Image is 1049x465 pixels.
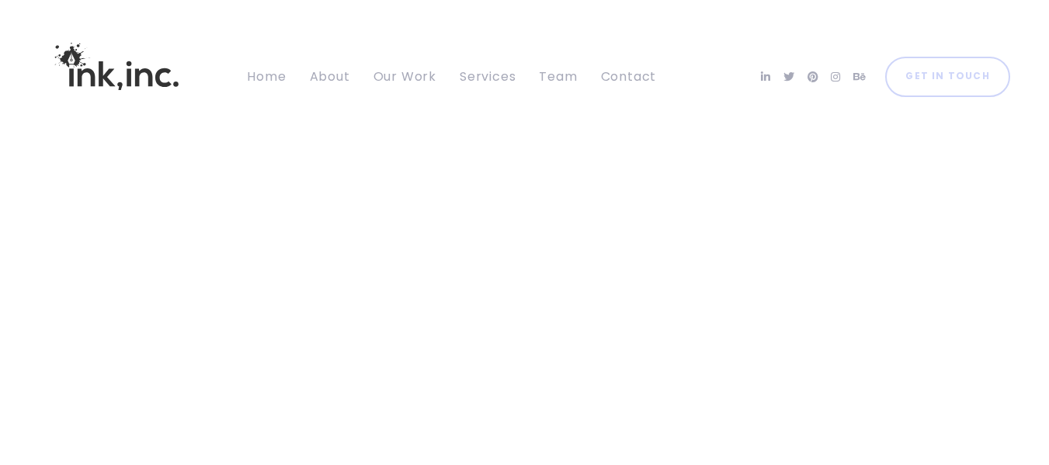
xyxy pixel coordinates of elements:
a: Get in Touch [885,57,1010,97]
span: Contact [601,68,657,85]
span: Team [539,68,577,85]
span: About [310,68,350,85]
span: Services [460,68,516,85]
span: Home [247,68,286,85]
span: Our Work [373,68,436,85]
img: Ink, Inc. | Marketing Agency [39,14,194,119]
span: Get in Touch [905,68,989,85]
